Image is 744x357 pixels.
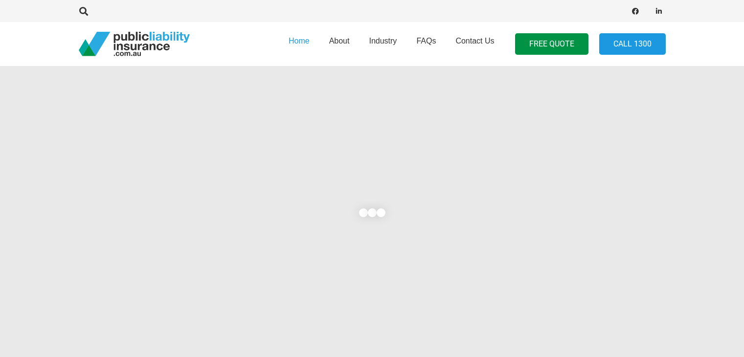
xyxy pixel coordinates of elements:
[406,19,446,69] a: FAQs
[416,37,436,45] span: FAQs
[599,33,666,55] a: Call 1300
[79,32,190,56] a: pli_logotransparent
[446,19,504,69] a: Contact Us
[455,37,494,45] span: Contact Us
[369,37,397,45] span: Industry
[74,7,94,16] a: Search
[329,37,350,45] span: About
[629,4,642,18] a: Facebook
[289,37,310,45] span: Home
[359,19,406,69] a: Industry
[279,19,319,69] a: Home
[319,19,360,69] a: About
[515,33,588,55] a: FREE QUOTE
[652,4,666,18] a: LinkedIn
